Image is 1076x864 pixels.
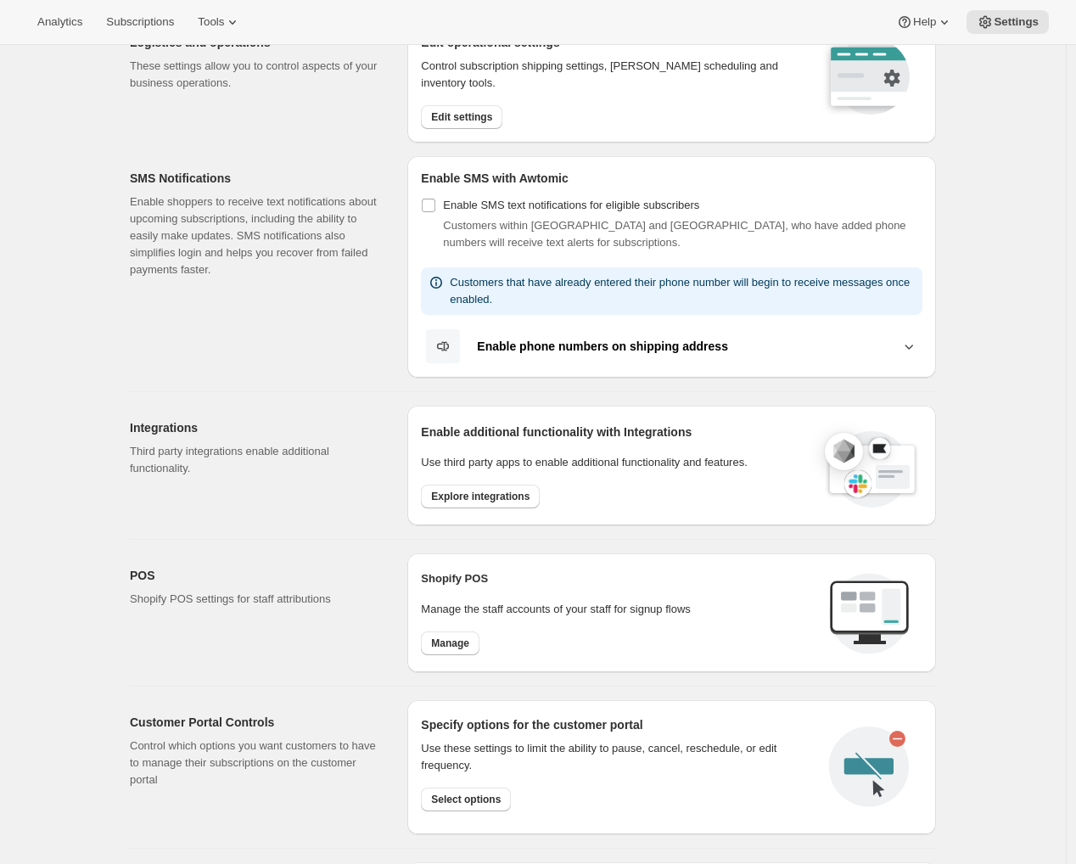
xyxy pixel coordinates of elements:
[198,15,224,29] span: Tools
[106,15,174,29] span: Subscriptions
[913,15,936,29] span: Help
[130,738,380,788] p: Control which options you want customers to have to manage their subscriptions on the customer po...
[421,328,922,364] button: Enable phone numbers on shipping address
[130,419,380,436] h2: Integrations
[96,10,184,34] button: Subscriptions
[421,454,808,471] p: Use third party apps to enable additional functionality and features.
[477,339,728,353] b: Enable phone numbers on shipping address
[130,194,380,278] p: Enable shoppers to receive text notifications about upcoming subscriptions, including the ability...
[421,570,815,587] h2: Shopify POS
[431,793,501,806] span: Select options
[967,10,1049,34] button: Settings
[421,601,815,618] p: Manage the staff accounts of your staff for signup flows
[130,714,380,731] h2: Customer Portal Controls
[431,637,469,650] span: Manage
[421,788,511,811] button: Select options
[994,15,1039,29] span: Settings
[421,170,922,187] h2: Enable SMS with Awtomic
[130,591,380,608] p: Shopify POS settings for staff attributions
[421,740,815,774] div: Use these settings to limit the ability to pause, cancel, reschedule, or edit frequency.
[188,10,251,34] button: Tools
[421,105,502,129] button: Edit settings
[421,631,479,655] button: Manage
[431,490,530,503] span: Explore integrations
[37,15,82,29] span: Analytics
[431,110,492,124] span: Edit settings
[130,58,380,92] p: These settings allow you to control aspects of your business operations.
[27,10,92,34] button: Analytics
[421,485,540,508] button: Explore integrations
[421,716,815,733] h2: Specify options for the customer portal
[886,10,963,34] button: Help
[421,58,800,92] p: Control subscription shipping settings, [PERSON_NAME] scheduling and inventory tools.
[443,199,699,211] span: Enable SMS text notifications for eligible subscribers
[443,219,905,249] span: Customers within [GEOGRAPHIC_DATA] and [GEOGRAPHIC_DATA], who have added phone numbers will recei...
[130,567,380,584] h2: POS
[421,424,808,440] h2: Enable additional functionality with Integrations
[130,170,380,187] h2: SMS Notifications
[450,274,916,308] p: Customers that have already entered their phone number will begin to receive messages once enabled.
[130,443,380,477] p: Third party integrations enable additional functionality.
